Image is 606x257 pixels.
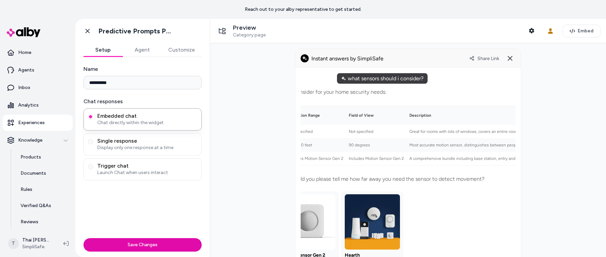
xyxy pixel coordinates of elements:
p: Inbox [18,84,30,91]
p: Home [18,49,31,56]
span: T [8,238,19,249]
a: Documents [14,165,73,181]
span: Chat directly within the widget [97,119,197,126]
span: Embedded chat [97,113,197,119]
img: alby Logo [7,27,40,37]
button: Single responseDisplay only one response at a time [88,139,93,144]
p: Reviews [21,219,38,225]
label: Chat responses [83,97,202,106]
button: Setup [83,43,123,57]
button: Agent [123,43,162,57]
button: Customize [162,43,202,57]
a: Inbox [3,80,73,96]
p: Experiences [18,119,45,126]
p: Documents [21,170,46,177]
p: Rules [21,186,32,193]
span: SimpliSafe [22,244,53,250]
a: Verified Q&As [14,198,73,214]
span: Single response [97,138,197,144]
a: Reviews [14,214,73,230]
span: Category page [233,32,266,38]
span: Launch Chat when users interact [97,169,197,176]
p: Reach out to your alby representative to get started. [245,6,362,13]
button: TThai [PERSON_NAME]SimpliSafe [4,233,58,254]
a: Analytics [3,97,73,113]
a: Rules [14,181,73,198]
label: Name [83,65,202,73]
button: Embedded chatChat directly within the widget [88,114,93,119]
p: Products [21,154,41,161]
a: Agents [3,62,73,78]
span: Trigger chat [97,163,197,169]
button: Knowledge [3,132,73,148]
p: Verified Q&As [21,202,51,209]
p: Thai [PERSON_NAME] [22,237,53,244]
p: Analytics [18,102,39,109]
h1: Predictive Prompts PLP [98,27,174,35]
button: Save Changes [83,238,202,252]
button: Trigger chatLaunch Chat when users interact [88,164,93,169]
button: Embed [563,25,601,37]
a: Home [3,45,73,61]
p: Agents [18,67,34,74]
p: Knowledge [18,137,42,144]
a: Products [14,149,73,165]
p: Preview [233,24,266,32]
span: Embed [578,28,594,34]
span: Display only one response at a time [97,144,197,151]
a: Experiences [3,115,73,131]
